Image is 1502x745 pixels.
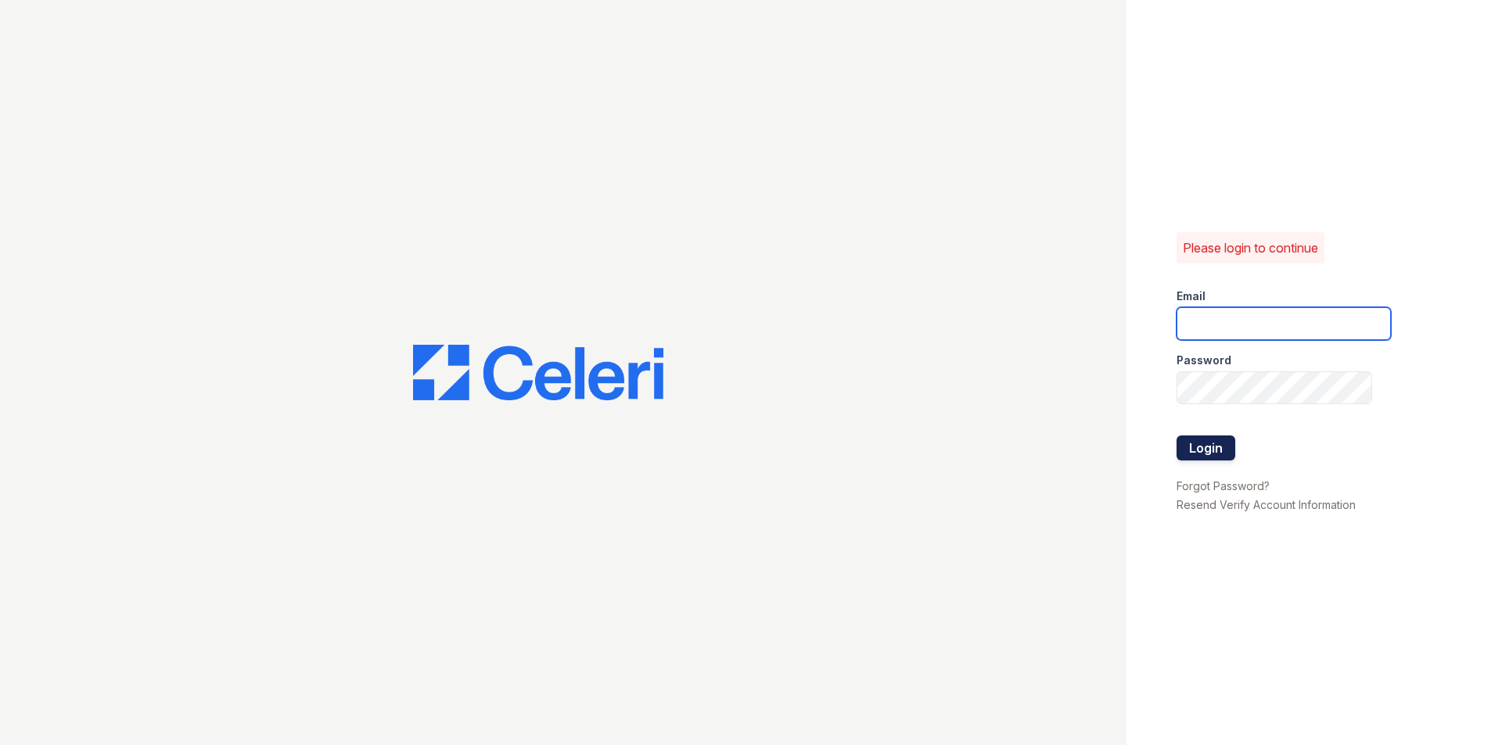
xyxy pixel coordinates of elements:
[1183,238,1318,257] p: Please login to continue
[1177,498,1356,511] a: Resend Verify Account Information
[1177,288,1206,304] label: Email
[1177,353,1231,368] label: Password
[1177,479,1270,492] a: Forgot Password?
[413,345,663,401] img: CE_Logo_Blue-a8612792a0a2168367f1c8372b55b34899dd931a85d93a1a3d3e32e68fde9ad4.png
[1177,435,1235,460] button: Login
